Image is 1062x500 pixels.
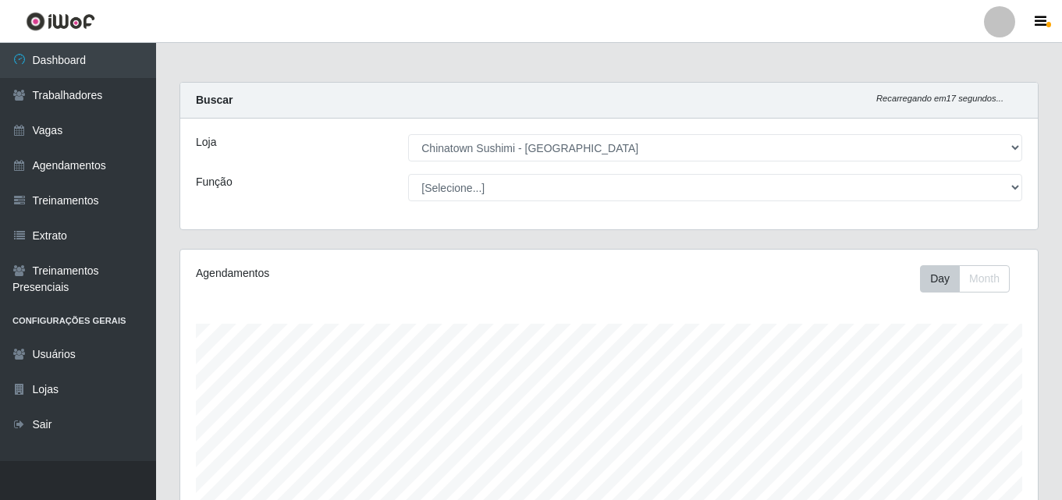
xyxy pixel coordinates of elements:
[196,265,527,282] div: Agendamentos
[920,265,1010,293] div: First group
[876,94,1003,103] i: Recarregando em 17 segundos...
[196,94,233,106] strong: Buscar
[959,265,1010,293] button: Month
[26,12,95,31] img: CoreUI Logo
[196,174,233,190] label: Função
[196,134,216,151] label: Loja
[920,265,1022,293] div: Toolbar with button groups
[920,265,960,293] button: Day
